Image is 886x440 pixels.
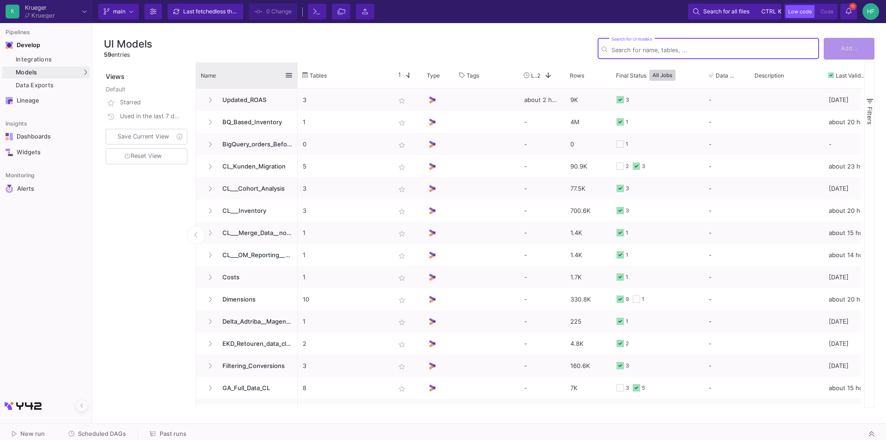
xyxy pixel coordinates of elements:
span: Description [754,72,784,79]
p: 2 [303,333,385,355]
span: New run [20,430,45,437]
div: 3 [626,377,629,399]
img: UI Model [427,361,437,371]
div: - [709,111,745,133]
div: 3 [626,355,629,377]
div: - [519,199,565,222]
div: 1 [642,289,644,310]
span: Filtering_Conversions [217,355,293,377]
span: Tables [310,72,327,79]
span: Data Tests [716,72,737,79]
mat-icon: star_border [396,383,407,394]
div: Default [106,85,189,96]
mat-icon: star_border [396,295,407,306]
span: Low code [788,8,812,15]
div: 5 [642,377,645,399]
div: 2 [626,156,629,177]
div: [DATE] [824,310,879,332]
span: Tags [467,72,479,79]
a: Integrations [2,54,90,66]
a: Data Exports [2,79,90,91]
div: 7K [565,377,611,399]
div: [DATE] [824,266,879,288]
div: Alerts [17,185,77,193]
button: 11 [840,4,857,19]
span: main [113,5,126,18]
div: 1 [626,244,628,266]
div: Views [104,62,191,81]
mat-icon: star_border [396,184,407,195]
mat-icon: star_border [396,228,407,239]
p: 5 [303,156,385,177]
div: - [709,89,745,110]
div: 4M [565,111,611,133]
div: 1.4K [565,244,611,266]
div: - [519,310,565,332]
img: UI Model [427,250,437,260]
span: 59 [104,51,111,58]
mat-icon: star_border [396,272,407,283]
div: 1 [626,111,628,133]
span: 11 [849,3,856,10]
input: Search for name, tables, ... [611,47,815,54]
span: CL___Merge_Data__non_Adtriba_ [217,222,293,244]
div: K [6,5,19,18]
button: Low code [785,5,814,18]
mat-icon: star_border [396,317,407,328]
img: UI Model [427,117,437,127]
p: 1 [303,266,385,288]
div: HF [862,3,879,20]
p: 0 [303,133,385,155]
button: Last fetchedless than a minute ago [168,4,243,19]
p: 1 [303,244,385,266]
span: Filters [866,107,874,125]
div: - [709,399,745,421]
div: about 20 hours ago [824,288,879,310]
span: CL___Cohort_Analysis [217,178,293,199]
div: - [709,355,745,376]
div: about 15 hours ago [824,222,879,244]
p: 10 [303,289,385,310]
div: - [519,222,565,244]
div: entries [104,50,152,59]
img: Navigation icon [6,133,13,140]
img: UI Model [427,383,437,393]
span: Save Current View [118,133,169,140]
div: 3 [626,200,629,222]
div: - [519,244,565,266]
div: - [709,222,745,243]
div: 700.6K [565,199,611,222]
div: about 15 hours ago [824,399,879,421]
div: Develop [17,42,30,49]
p: 3 [303,200,385,222]
span: Search for all files [703,5,749,18]
p: 1 [303,222,385,244]
button: Used in the last 7 days [104,109,189,123]
img: Navigation icon [6,97,13,104]
a: Navigation iconAlerts [2,181,90,197]
span: Last Used [531,72,537,79]
div: - [709,289,745,310]
img: UI Model [427,228,437,238]
div: [DATE] [824,89,879,111]
p: 3 [303,89,385,111]
div: 1 [626,222,628,244]
img: UI Model [427,206,437,216]
div: [DATE] [824,332,879,355]
div: - [519,332,565,355]
mat-icon: star_border [396,117,407,128]
p: 1 [303,111,385,133]
div: 13.7K [565,399,611,421]
mat-icon: star_border [396,95,407,106]
div: - [709,311,745,332]
div: Starred [120,96,182,109]
div: [DATE] [824,177,879,199]
mat-icon: star_border [396,139,407,151]
div: Lineage [17,97,77,104]
div: 8 [626,399,629,421]
p: 8 [303,377,385,399]
div: 3 [626,178,629,199]
span: Updated_ROAS [217,89,293,111]
span: CL___Inventory [217,200,293,222]
span: Past runs [160,430,186,437]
